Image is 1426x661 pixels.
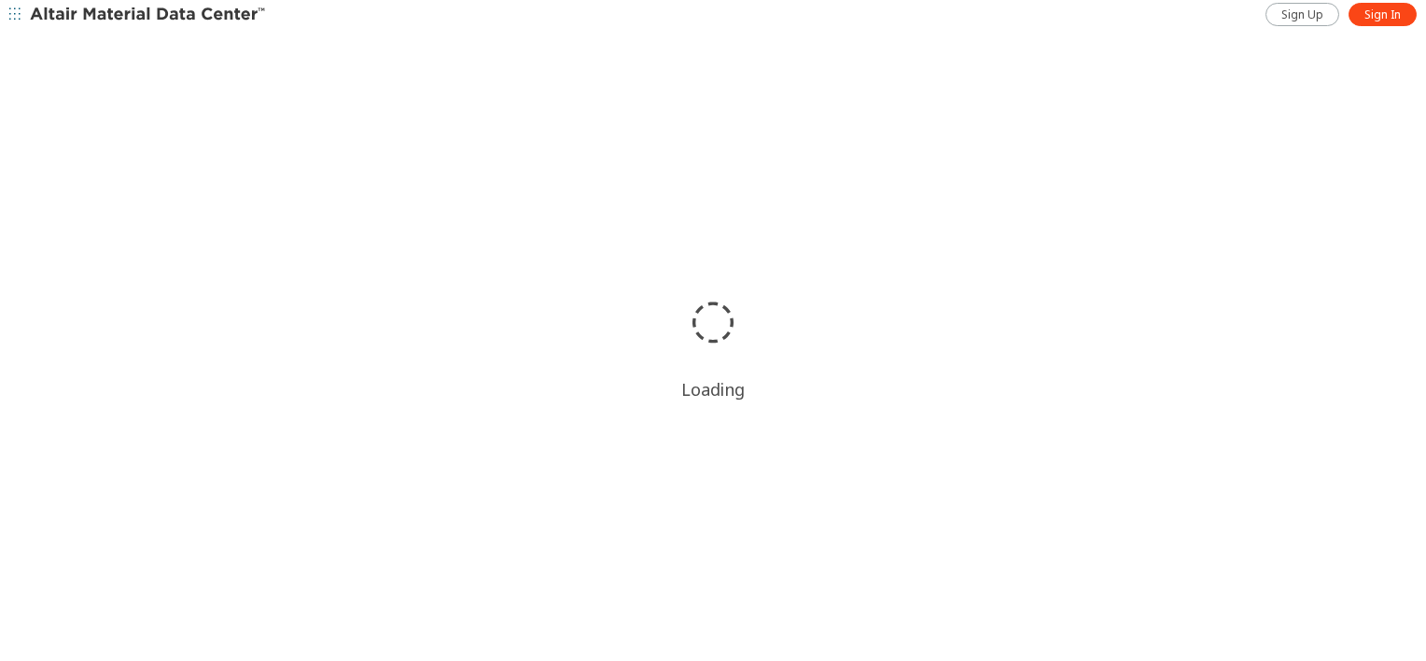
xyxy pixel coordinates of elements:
[1364,7,1401,22] span: Sign In
[30,6,268,24] img: Altair Material Data Center
[681,378,745,401] div: Loading
[1349,3,1417,26] a: Sign In
[1281,7,1323,22] span: Sign Up
[1265,3,1339,26] a: Sign Up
